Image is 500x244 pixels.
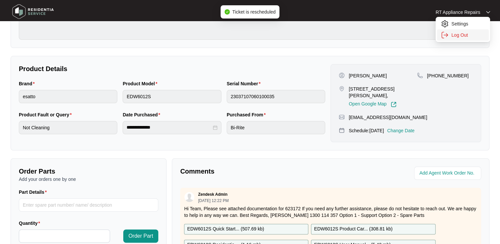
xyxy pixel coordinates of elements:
[187,225,264,233] p: EDW6012S Quick Start... ( 507.69 kb )
[123,90,221,103] input: Product Model
[441,31,449,39] img: settings icon
[314,225,392,233] p: EDW6012S Product Car... ( 308.81 kb )
[441,20,449,28] img: settings icon
[10,2,56,21] img: residentia service logo
[427,72,469,79] p: [PHONE_NUMBER]
[123,80,160,87] label: Product Model
[227,111,268,118] label: Purchased From
[184,205,477,219] p: Hi Team, Please see attached documentation for 623172 If you need any further assistance, please ...
[451,20,485,27] p: Settings
[19,230,110,242] input: Quantity
[19,111,74,118] label: Product Fault or Query
[419,169,477,177] input: Add Agent Work Order No.
[232,9,276,15] span: Ticket is rescheduled
[339,72,345,78] img: user-pin
[436,9,480,16] p: RT Appliance Repairs
[391,102,397,107] img: Link-External
[19,189,50,195] label: Part Details
[349,127,384,134] p: Schedule: [DATE]
[19,198,158,212] input: Part Details
[19,167,158,176] p: Order Parts
[127,124,211,131] input: Date Purchased
[198,199,228,203] p: [DATE] 12:22 PM
[198,192,227,197] p: Zendesk Admin
[451,32,485,38] p: Log Out
[227,80,263,87] label: Serial Number
[19,121,117,134] input: Product Fault or Query
[19,80,37,87] label: Brand
[349,102,396,107] a: Open Google Map
[19,220,43,226] label: Quantity
[19,64,325,73] p: Product Details
[486,11,490,14] img: dropdown arrow
[19,176,158,183] p: Add your orders one by one
[339,114,345,120] img: map-pin
[180,167,326,176] p: Comments
[184,192,194,202] img: user.svg
[224,9,230,15] span: check-circle
[19,90,117,103] input: Brand
[349,86,417,99] p: [STREET_ADDRESS][PERSON_NAME],
[349,114,427,121] p: [EMAIL_ADDRESS][DOMAIN_NAME]
[227,121,325,134] input: Purchased From
[339,86,345,92] img: map-pin
[123,229,159,243] button: Order Part
[129,232,153,240] span: Order Part
[417,72,423,78] img: map-pin
[339,127,345,133] img: map-pin
[387,127,415,134] p: Change Date
[227,90,325,103] input: Serial Number
[349,72,387,79] p: [PERSON_NAME]
[123,111,163,118] label: Date Purchased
